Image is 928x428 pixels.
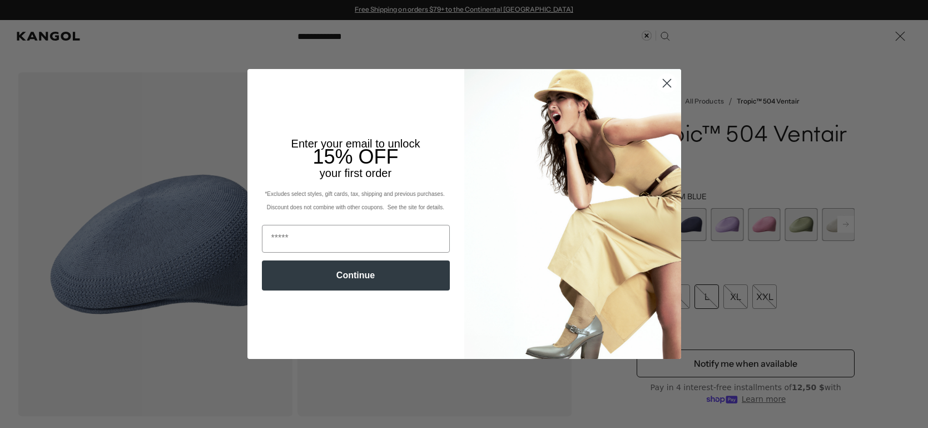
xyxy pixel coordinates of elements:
button: Continue [262,260,450,291]
input: Email [262,225,450,253]
span: Enter your email to unlock [291,137,420,150]
span: *Excludes select styles, gift cards, tax, shipping and previous purchases. Discount does not comb... [265,191,446,210]
button: Close dialog [657,73,677,93]
img: 93be19ad-e773-4382-80b9-c9d740c9197f.jpeg [464,69,681,358]
span: 15% OFF [312,145,398,168]
span: your first order [320,167,391,179]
